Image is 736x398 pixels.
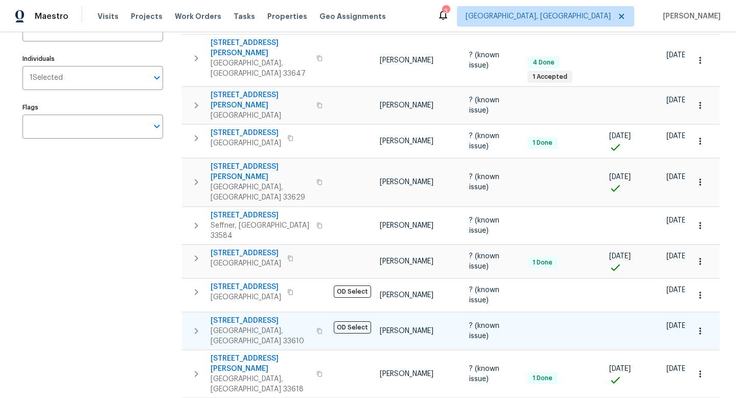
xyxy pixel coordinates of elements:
[609,253,631,260] span: [DATE]
[211,258,281,269] span: [GEOGRAPHIC_DATA]
[469,253,499,270] span: ? (known issue)
[30,74,63,82] span: 1 Selected
[380,258,433,265] span: [PERSON_NAME]
[211,58,310,79] span: [GEOGRAPHIC_DATA], [GEOGRAPHIC_DATA] 33647
[666,52,688,59] span: [DATE]
[469,97,499,114] span: ? (known issue)
[211,326,310,346] span: [GEOGRAPHIC_DATA], [GEOGRAPHIC_DATA] 33610
[469,217,499,234] span: ? (known issue)
[211,138,281,148] span: [GEOGRAPHIC_DATA]
[380,102,433,109] span: [PERSON_NAME]
[211,90,310,110] span: [STREET_ADDRESS][PERSON_NAME]
[659,11,721,21] span: [PERSON_NAME]
[319,11,386,21] span: Geo Assignments
[469,322,499,340] span: ? (known issue)
[267,11,307,21] span: Properties
[211,210,310,220] span: [STREET_ADDRESS]
[528,58,559,67] span: 4 Done
[35,11,68,21] span: Maestro
[609,173,631,181] span: [DATE]
[211,128,281,138] span: [STREET_ADDRESS]
[98,11,119,21] span: Visits
[380,370,433,378] span: [PERSON_NAME]
[469,286,499,304] span: ? (known issue)
[666,217,688,224] span: [DATE]
[175,11,221,21] span: Work Orders
[609,132,631,140] span: [DATE]
[131,11,163,21] span: Projects
[609,365,631,372] span: [DATE]
[234,13,255,20] span: Tasks
[150,119,164,134] button: Open
[334,321,371,334] span: OD Select
[466,11,611,21] span: [GEOGRAPHIC_DATA], [GEOGRAPHIC_DATA]
[666,322,688,329] span: [DATE]
[442,6,449,16] div: 3
[211,292,281,302] span: [GEOGRAPHIC_DATA]
[666,286,688,294] span: [DATE]
[211,316,310,326] span: [STREET_ADDRESS]
[528,73,571,81] span: 1 Accepted
[528,139,557,147] span: 1 Done
[150,71,164,85] button: Open
[380,138,433,145] span: [PERSON_NAME]
[211,182,310,203] span: [GEOGRAPHIC_DATA], [GEOGRAPHIC_DATA] 33629
[528,258,557,267] span: 1 Done
[469,173,499,191] span: ? (known issue)
[380,327,433,335] span: [PERSON_NAME]
[211,162,310,182] span: [STREET_ADDRESS][PERSON_NAME]
[469,365,499,383] span: ? (known issue)
[666,97,688,104] span: [DATE]
[380,179,433,186] span: [PERSON_NAME]
[380,292,433,299] span: [PERSON_NAME]
[211,374,310,394] span: [GEOGRAPHIC_DATA], [GEOGRAPHIC_DATA] 33618
[22,56,163,62] label: Individuals
[22,104,163,110] label: Flags
[211,282,281,292] span: [STREET_ADDRESS]
[211,38,310,58] span: [STREET_ADDRESS][PERSON_NAME]
[211,248,281,258] span: [STREET_ADDRESS]
[666,365,688,372] span: [DATE]
[380,57,433,64] span: [PERSON_NAME]
[211,353,310,374] span: [STREET_ADDRESS][PERSON_NAME]
[211,110,310,121] span: [GEOGRAPHIC_DATA]
[666,132,688,140] span: [DATE]
[334,285,371,298] span: OD Select
[211,220,310,241] span: Seffner, [GEOGRAPHIC_DATA] 33584
[666,253,688,260] span: [DATE]
[528,374,557,383] span: 1 Done
[380,222,433,229] span: [PERSON_NAME]
[469,132,499,150] span: ? (known issue)
[666,173,688,181] span: [DATE]
[469,52,499,69] span: ? (known issue)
